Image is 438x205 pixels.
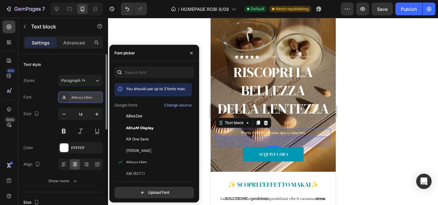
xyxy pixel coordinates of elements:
[48,178,78,184] div: Show more
[416,174,432,189] div: Open Intercom Messenger
[23,160,41,169] div: Align
[71,145,101,151] div: FFFFFF
[32,39,50,46] p: Settings
[114,187,194,198] button: Upload font
[42,5,45,13] p: 7
[3,3,48,15] button: 7
[6,68,15,73] div: 450
[71,95,101,100] div: Abhaya Libre
[23,78,35,83] div: Styles
[23,94,31,100] div: Font
[126,113,142,119] span: ABeeZee
[377,6,388,12] span: Save
[126,159,147,165] span: Abhaya Libre
[23,175,103,187] button: Show more
[139,189,169,196] div: Upload font
[126,136,149,142] span: AR One Sans
[10,185,115,193] p: Regalati il che ogni giorno.
[401,6,417,12] div: Publish
[23,110,40,118] div: Size
[126,86,186,91] span: You should use up to 3 fonts max.
[43,186,61,192] strong: benessere
[164,102,192,108] div: Change source
[61,78,85,83] span: Paragraph 1*
[31,23,86,30] p: Text block
[126,125,154,130] span: ADLaM Display
[395,3,422,15] button: Publish
[63,39,85,46] p: Advanced
[251,6,264,12] span: Default
[181,6,229,12] span: HOMEPAGE ROBI 8/09
[211,18,336,205] iframe: Design area
[114,67,194,78] input: Search font
[23,145,33,151] div: Color
[121,3,147,15] div: Undo/Redo
[276,6,308,12] span: Need republishing
[114,50,135,56] div: Font picker
[164,101,192,109] button: Change source
[5,117,15,122] div: Beta
[126,171,145,177] span: Aboreto
[23,62,41,67] div: Text style
[126,148,151,154] span: [PERSON_NAME]
[58,75,103,86] button: Paragraph 1*
[372,3,393,15] button: Save
[114,102,137,108] p: Google fonts
[67,186,78,192] strong: brami
[178,6,180,12] span: /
